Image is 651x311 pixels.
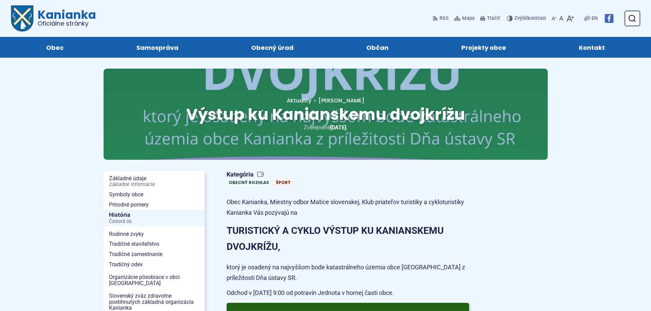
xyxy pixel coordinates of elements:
[479,11,501,26] button: Tlačiť
[33,9,96,27] span: Kanianka
[11,5,33,31] img: Prejsť na domovskú stránku
[11,5,96,31] a: Logo Kanianka, prejsť na domovskú stránku.
[550,37,635,58] a: Kontakt
[109,189,199,200] span: Symboly obce
[439,14,449,23] span: RSS
[104,272,205,288] a: Organizácie pôsobiace v obci [GEOGRAPHIC_DATA]
[287,97,311,104] a: Aktuality
[109,272,199,288] span: Organizácie pôsobiace v obci [GEOGRAPHIC_DATA]
[311,97,364,104] a: [PERSON_NAME]
[109,200,199,210] span: Prírodné pomery
[109,259,199,270] span: Tradičný odev
[487,16,500,22] span: Tlačiť
[461,37,506,58] span: Projekty obce
[579,37,605,58] span: Kontakt
[251,37,294,58] span: Obecný úrad
[109,219,199,224] span: Časová os
[514,15,528,21] span: Zvýšiť
[104,210,205,226] a: HistóriaČasová os
[227,288,469,298] p: Odchod v [DATE] 9:00 od potravín Jednota v hornej časti obce.
[104,173,205,189] a: Základné údajeZákladné informácie
[109,210,199,226] span: História
[109,229,199,239] span: Rodinné zvyky
[453,11,476,26] a: Mapa
[366,37,389,58] span: Občan
[433,11,450,26] a: RSS
[104,189,205,200] a: Symboly obce
[104,200,205,210] a: Prírodné pomery
[227,171,296,179] span: Kategória
[590,14,599,23] a: EN
[186,103,465,125] span: Výstup ku Kanianskemu dvojkrížu
[605,14,613,23] img: Prejsť na Facebook stránku
[38,20,96,27] span: Oficiálne stránky
[104,229,205,239] a: Rodinné zvyky
[227,225,444,253] strong: TURISTICKÝ A CYKLO VÝSTUP KU KANIANSKEMU DVOJKRÍŽU,
[592,14,598,23] span: EN
[227,179,271,186] a: Obecný rozhlas
[330,124,346,131] span: [DATE]
[104,249,205,259] a: Tradičné zamestnanie
[550,11,558,26] button: Zmenšiť veľkosť písma
[507,11,547,26] button: Zvýšiťkontrast
[109,249,199,259] span: Tradičné zamestnanie
[125,123,526,132] p: Zverejnené .
[514,16,546,22] span: kontrast
[227,197,469,218] p: Obec Kanianka, Miestny odbor Matice slovenskej, Klub priateľov turistiky a cykloturistiky Kaniank...
[565,11,575,26] button: Zväčšiť veľkosť písma
[227,262,469,283] p: ktorý je osadený na najvyššom bode katastrálneho územia obce [GEOGRAPHIC_DATA] z príležitosti Dňa...
[318,97,364,104] span: [PERSON_NAME]
[337,37,418,58] a: Občan
[221,37,323,58] a: Obecný úrad
[558,11,565,26] button: Nastaviť pôvodnú veľkosť písma
[136,37,178,58] span: Samospráva
[46,37,64,58] span: Obec
[104,239,205,249] a: Tradičné staviteľstvo
[109,182,199,187] span: Základné informácie
[16,37,93,58] a: Obec
[109,173,199,189] span: Základné údaje
[274,179,293,186] a: Šport
[107,37,208,58] a: Samospráva
[109,239,199,249] span: Tradičné staviteľstvo
[462,14,475,23] span: Mapa
[104,259,205,270] a: Tradičný odev
[432,37,536,58] a: Projekty obce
